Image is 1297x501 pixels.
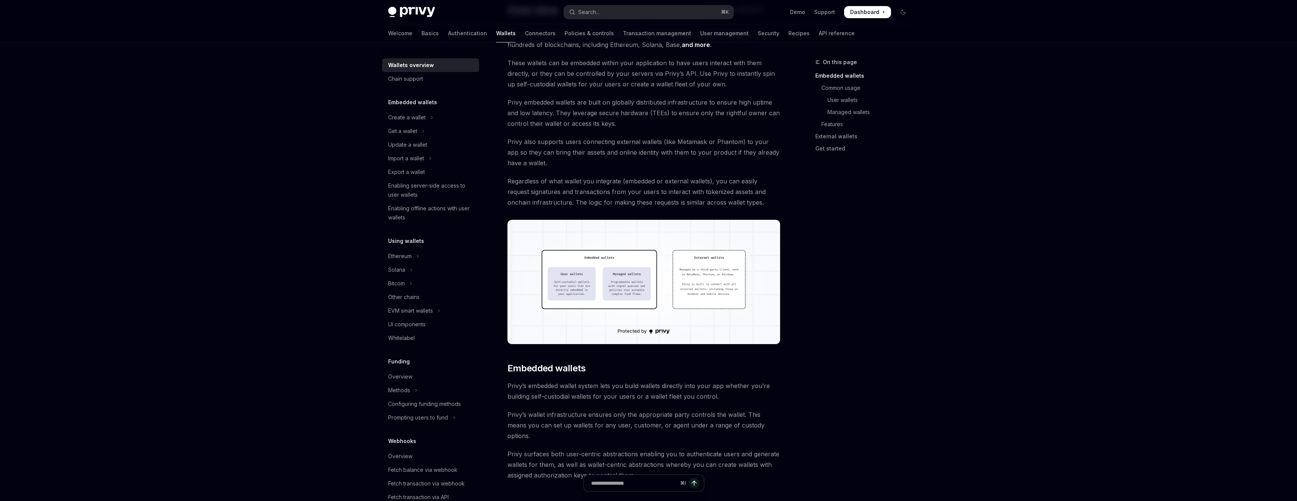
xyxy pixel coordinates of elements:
[388,333,415,343] div: Whitelabel
[388,413,448,422] div: Prompting users to fund
[382,249,479,263] button: Toggle Ethereum section
[815,130,915,142] a: External wallets
[388,98,437,107] h5: Embedded wallets
[388,236,424,246] h5: Using wallets
[388,61,434,70] div: Wallets overview
[388,7,435,17] img: dark logo
[382,58,479,72] a: Wallets overview
[382,152,479,165] button: Toggle Import a wallet section
[507,97,780,129] span: Privy embedded wallets are built on globally distributed infrastructure to ensure high uptime and...
[850,8,879,16] span: Dashboard
[382,165,479,179] a: Export a wallet
[382,331,479,345] a: Whitelabel
[388,465,457,474] div: Fetch balance via webhook
[790,8,805,16] a: Demo
[682,41,710,49] a: and more
[507,380,780,402] span: Privy’s embedded wallet system lets you build wallets directly into your app whether you’re build...
[388,252,412,261] div: Ethereum
[382,290,479,304] a: Other chains
[507,136,780,168] span: Privy also supports users connecting external wallets (like Metamask or Phantom) to your app so t...
[844,6,891,18] a: Dashboard
[382,370,479,384] a: Overview
[382,477,479,490] a: Fetch transaction via webhook
[815,70,915,82] a: Embedded wallets
[388,74,423,83] div: Chain support
[815,82,915,94] a: Common usage
[388,357,410,366] h5: Funding
[388,113,426,122] div: Create a wallet
[388,293,420,302] div: Other chains
[382,72,479,86] a: Chain support
[565,24,614,42] a: Policies & controls
[623,24,691,42] a: Transaction management
[388,181,474,199] div: Enabling server-side access to user wallets
[421,24,439,42] a: Basics
[388,127,417,136] div: Get a wallet
[507,409,780,441] span: Privy’s wallet infrastructure ensures only the appropriate party controls the wallet. This means ...
[382,449,479,463] a: Overview
[525,24,556,42] a: Connectors
[758,24,779,42] a: Security
[382,138,479,152] a: Update a wallet
[382,463,479,477] a: Fetch balance via webhook
[815,94,915,106] a: User wallets
[507,449,780,481] span: Privy surfaces both user-centric abstractions enabling you to authenticate users and generate wal...
[388,399,461,409] div: Configuring funding methods
[819,24,855,42] a: API reference
[388,140,427,149] div: Update a wallet
[897,6,909,18] button: Toggle dark mode
[815,118,915,130] a: Features
[814,8,835,16] a: Support
[689,478,699,488] button: Send message
[591,475,677,492] input: Ask a question...
[388,265,405,274] div: Solana
[507,220,780,344] img: images/walletoverview.png
[507,362,585,374] span: Embedded wallets
[388,168,425,177] div: Export a wallet
[388,204,474,222] div: Enabling offline actions with user wallets
[382,304,479,318] button: Toggle EVM smart wallets section
[388,452,412,461] div: Overview
[507,58,780,89] span: These wallets can be embedded within your application to have users interact with them directly, ...
[382,202,479,224] a: Enabling offline actions with user wallets
[382,318,479,331] a: UI components
[382,411,479,424] button: Toggle Prompting users to fund section
[382,277,479,290] button: Toggle Bitcoin section
[815,106,915,118] a: Managed wallets
[388,279,405,288] div: Bitcoin
[388,479,465,488] div: Fetch transaction via webhook
[700,24,749,42] a: User management
[578,8,599,17] div: Search...
[815,142,915,155] a: Get started
[564,5,734,19] button: Open search
[382,179,479,202] a: Enabling server-side access to user wallets
[388,154,424,163] div: Import a wallet
[788,24,810,42] a: Recipes
[382,124,479,138] button: Toggle Get a wallet section
[382,397,479,411] a: Configuring funding methods
[507,176,780,208] span: Regardless of what wallet you integrate (embedded or external wallets), you can easily request si...
[496,24,516,42] a: Wallets
[382,384,479,397] button: Toggle Methods section
[388,386,410,395] div: Methods
[388,320,426,329] div: UI components
[388,372,412,381] div: Overview
[382,263,479,277] button: Toggle Solana section
[388,306,433,315] div: EVM smart wallets
[388,24,412,42] a: Welcome
[388,437,416,446] h5: Webhooks
[382,111,479,124] button: Toggle Create a wallet section
[448,24,487,42] a: Authentication
[721,9,729,15] span: ⌘ K
[823,58,857,67] span: On this page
